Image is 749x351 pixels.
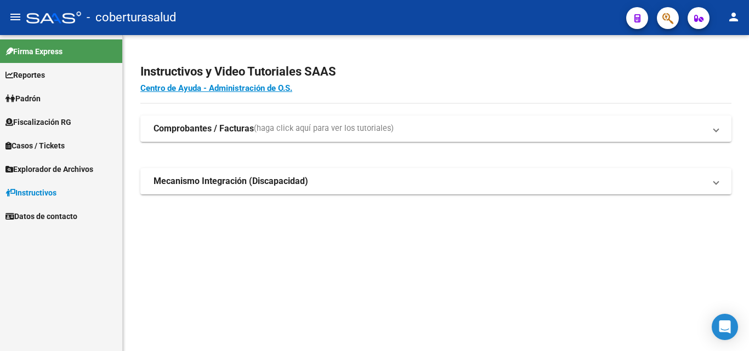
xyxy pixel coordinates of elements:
strong: Comprobantes / Facturas [154,123,254,135]
span: Casos / Tickets [5,140,65,152]
mat-expansion-panel-header: Mecanismo Integración (Discapacidad) [140,168,731,194]
h2: Instructivos y Video Tutoriales SAAS [140,61,731,82]
mat-icon: menu [9,10,22,24]
strong: Mecanismo Integración (Discapacidad) [154,175,308,187]
span: Instructivos [5,187,56,199]
a: Centro de Ayuda - Administración de O.S. [140,83,292,93]
mat-expansion-panel-header: Comprobantes / Facturas(haga click aquí para ver los tutoriales) [140,116,731,142]
div: Open Intercom Messenger [712,314,738,340]
span: Explorador de Archivos [5,163,93,175]
span: Datos de contacto [5,210,77,222]
mat-icon: person [727,10,740,24]
span: - coberturasalud [87,5,176,30]
span: (haga click aquí para ver los tutoriales) [254,123,394,135]
span: Padrón [5,93,41,105]
span: Fiscalización RG [5,116,71,128]
span: Reportes [5,69,45,81]
span: Firma Express [5,45,63,57]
